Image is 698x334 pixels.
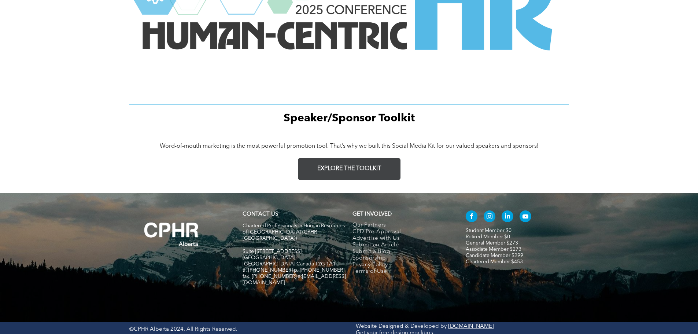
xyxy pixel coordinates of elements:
[466,228,512,233] a: Student Member $0
[352,229,450,235] a: CPD Pre-Approval
[352,249,450,255] a: Submit a Blog
[129,327,237,332] span: ©CPHR Alberta 2024. All Rights Reserved.
[352,235,450,242] a: Advertise with Us
[448,324,494,329] a: [DOMAIN_NAME]
[298,158,400,180] a: EXPLORE THE TOOLKIT
[243,268,344,273] span: tf. [PHONE_NUMBER] p. [PHONE_NUMBER]
[243,212,278,217] a: CONTACT US
[243,274,346,285] span: fax. [PHONE_NUMBER] e:[EMAIL_ADDRESS][DOMAIN_NAME]
[160,143,539,149] span: Word-of-mouth marketing is the most powerful promotion tool. That’s why we built this Social Medi...
[466,210,477,224] a: facebook
[466,253,523,258] a: Candidate Member $299
[129,208,214,261] img: A white background with a few lines on it
[317,165,381,172] span: EXPLORE THE TOOLKIT
[243,255,336,267] span: [GEOGRAPHIC_DATA], [GEOGRAPHIC_DATA] Canada T2G 1A1
[352,255,450,262] a: Sponsorship
[243,249,302,254] span: Suite [STREET_ADDRESS]
[352,262,450,268] a: Privacy Policy
[352,212,392,217] span: GET INVOLVED
[484,210,495,224] a: instagram
[284,113,415,124] span: Speaker/Sponsor Toolkit
[466,259,523,264] a: Chartered Member $453
[352,268,450,275] a: Terms of Use
[520,210,531,224] a: youtube
[243,223,345,241] span: Chartered Professionals in Human Resources of [GEOGRAPHIC_DATA] (CPHR [GEOGRAPHIC_DATA])
[466,247,521,252] a: Associate Member $273
[502,210,513,224] a: linkedin
[466,241,518,246] a: General Member $273
[352,222,450,229] a: Our Partners
[352,242,450,249] a: Submit an Article
[466,234,510,239] a: Retired Member $0
[356,324,447,329] a: Website Designed & Developed by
